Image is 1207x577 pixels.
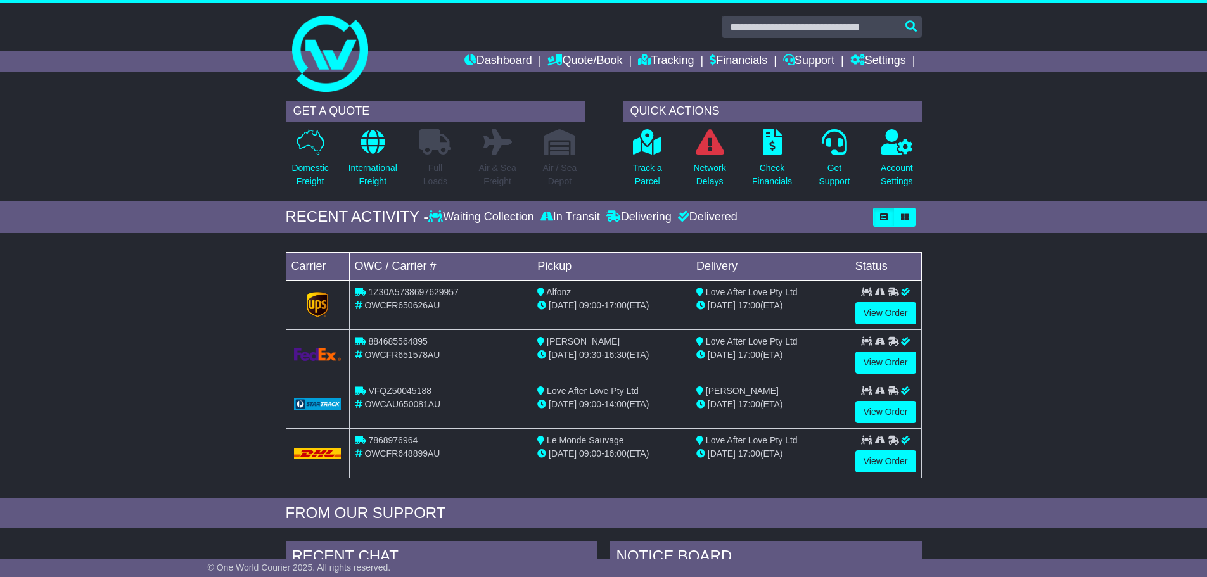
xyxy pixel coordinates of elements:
span: OWCFR648899AU [364,448,440,459]
span: OWCAU650081AU [364,399,440,409]
div: RECENT ACTIVITY - [286,208,429,226]
span: 16:00 [604,448,627,459]
img: DHL.png [294,448,342,459]
div: GET A QUOTE [286,101,585,122]
a: Settings [850,51,906,72]
p: Account Settings [881,162,913,188]
td: Status [850,252,921,280]
a: View Order [855,352,916,374]
p: Network Delays [693,162,725,188]
div: QUICK ACTIONS [623,101,922,122]
div: (ETA) [696,398,845,411]
span: Love After Love Pty Ltd [706,336,798,346]
a: InternationalFreight [348,129,398,195]
span: 1Z30A5738697629957 [368,287,458,297]
p: Air / Sea Depot [543,162,577,188]
div: Delivered [675,210,738,224]
a: GetSupport [818,129,850,195]
p: Domestic Freight [291,162,328,188]
span: Love After Love Pty Ltd [706,435,798,445]
span: Le Monde Sauvage [547,435,623,445]
td: OWC / Carrier # [349,252,532,280]
a: Dashboard [464,51,532,72]
span: Love After Love Pty Ltd [547,386,639,396]
div: FROM OUR SUPPORT [286,504,922,523]
span: 09:00 [579,448,601,459]
span: OWCFR651578AU [364,350,440,360]
div: - (ETA) [537,299,686,312]
td: Pickup [532,252,691,280]
span: [DATE] [708,399,736,409]
a: CheckFinancials [751,129,793,195]
span: [PERSON_NAME] [706,386,779,396]
span: [DATE] [708,350,736,360]
p: Get Support [819,162,850,188]
p: Air & Sea Freight [479,162,516,188]
span: 17:00 [738,350,760,360]
div: (ETA) [696,348,845,362]
div: - (ETA) [537,348,686,362]
div: Delivering [603,210,675,224]
span: 17:00 [738,448,760,459]
div: NOTICE BOARD [610,541,922,575]
p: Full Loads [419,162,451,188]
span: 17:00 [738,300,760,310]
a: Track aParcel [632,129,663,195]
a: Support [783,51,834,72]
td: Delivery [691,252,850,280]
div: In Transit [537,210,603,224]
td: Carrier [286,252,349,280]
div: (ETA) [696,299,845,312]
span: 17:00 [738,399,760,409]
img: GetCarrierServiceLogo [294,348,342,361]
span: 09:00 [579,300,601,310]
a: View Order [855,450,916,472]
div: (ETA) [696,447,845,460]
a: Tracking [638,51,694,72]
span: [DATE] [549,399,577,409]
p: International Freight [348,162,397,188]
p: Track a Parcel [633,162,662,188]
span: [DATE] [549,448,577,459]
span: 7868976964 [368,435,418,445]
p: Check Financials [752,162,792,188]
span: Alfonz [546,287,571,297]
span: 884685564895 [368,336,427,346]
span: VFQZ50045188 [368,386,431,396]
img: GetCarrierServiceLogo [307,292,328,317]
a: Financials [710,51,767,72]
span: [DATE] [549,300,577,310]
a: DomesticFreight [291,129,329,195]
span: 09:00 [579,399,601,409]
span: 16:30 [604,350,627,360]
a: View Order [855,302,916,324]
a: AccountSettings [880,129,914,195]
div: Waiting Collection [428,210,537,224]
a: NetworkDelays [693,129,726,195]
div: - (ETA) [537,398,686,411]
div: RECENT CHAT [286,541,597,575]
span: © One World Courier 2025. All rights reserved. [208,562,391,573]
span: OWCFR650626AU [364,300,440,310]
span: 09:30 [579,350,601,360]
a: Quote/Book [547,51,622,72]
span: [DATE] [708,448,736,459]
span: [DATE] [708,300,736,310]
span: Love After Love Pty Ltd [706,287,798,297]
div: - (ETA) [537,447,686,460]
span: [PERSON_NAME] [547,336,620,346]
img: GetCarrierServiceLogo [294,398,342,410]
span: 14:00 [604,399,627,409]
span: [DATE] [549,350,577,360]
span: 17:00 [604,300,627,310]
a: View Order [855,401,916,423]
